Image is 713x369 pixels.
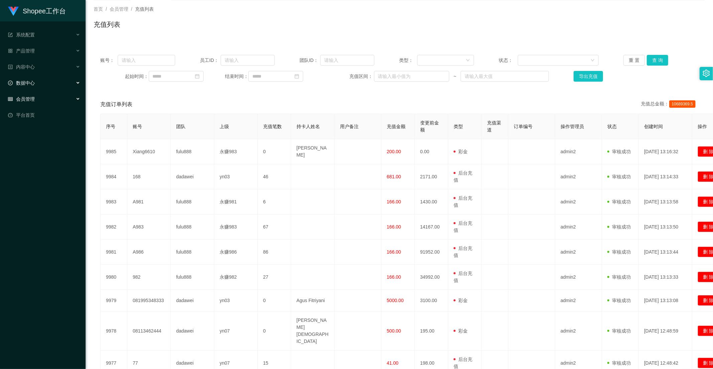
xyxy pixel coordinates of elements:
[8,7,19,16] img: logo.9652507e.png
[420,120,439,132] span: 变更前金额
[101,311,127,351] td: 9978
[415,265,448,290] td: 34992.00
[101,189,127,214] td: 9983
[118,55,175,66] input: 请输入
[8,97,13,101] i: 图标: table
[607,199,631,204] span: 审核成功
[387,174,401,179] span: 681.00
[487,120,501,132] span: 充值渠道
[258,290,291,311] td: 0
[214,311,258,351] td: yn07
[387,149,401,154] span: 200.00
[449,73,461,80] span: ~
[8,65,13,69] i: 图标: profile
[387,274,401,280] span: 166.00
[214,240,258,265] td: 永赚986
[127,189,171,214] td: A981
[131,6,132,12] span: /
[415,164,448,189] td: 2171.00
[607,360,631,366] span: 审核成功
[374,71,449,82] input: 请输入最小值为
[639,240,692,265] td: [DATE] 13:13:44
[623,55,645,66] button: 重 置
[320,55,374,66] input: 请输入
[171,290,214,311] td: dadawei
[171,240,214,265] td: fulu888
[106,124,115,129] span: 序号
[639,139,692,164] td: [DATE] 13:16:32
[454,271,472,283] span: 后台充值
[127,214,171,240] td: A983
[195,74,200,79] i: 图标: calendar
[220,124,229,129] span: 上级
[555,164,602,189] td: admin2
[214,290,258,311] td: yn03
[591,58,595,63] i: 图标: down
[291,290,335,311] td: Agus Fitriyani
[387,328,401,334] span: 500.00
[94,6,103,12] span: 首页
[639,265,692,290] td: [DATE] 13:13:33
[415,139,448,164] td: 0.00
[555,240,602,265] td: admin2
[127,290,171,311] td: 081995348333
[8,49,13,53] i: 图标: appstore-o
[8,8,66,13] a: Shopee工作台
[607,328,631,334] span: 审核成功
[607,124,617,129] span: 状态
[258,189,291,214] td: 6
[171,265,214,290] td: fulu888
[8,108,80,122] a: 图标: dashboard平台首页
[176,124,186,129] span: 团队
[607,224,631,229] span: 审核成功
[639,290,692,311] td: [DATE] 13:13:08
[214,214,258,240] td: 永赚983
[555,265,602,290] td: admin2
[415,311,448,351] td: 195.00
[639,311,692,351] td: [DATE] 12:48:59
[100,100,132,108] span: 充值订单列表
[94,19,120,29] h1: 充值列表
[127,265,171,290] td: 982
[499,57,518,64] span: 状态：
[555,139,602,164] td: admin2
[555,214,602,240] td: admin2
[171,189,214,214] td: fulu888
[294,74,299,79] i: 图标: calendar
[101,164,127,189] td: 9984
[639,214,692,240] td: [DATE] 13:13:50
[454,149,468,154] span: 彩金
[607,274,631,280] span: 审核成功
[214,189,258,214] td: 永赚981
[101,240,127,265] td: 9981
[454,246,472,258] span: 后台充值
[291,139,335,164] td: [PERSON_NAME]
[133,124,142,129] span: 账号
[258,265,291,290] td: 27
[454,124,463,129] span: 类型
[291,311,335,351] td: [PERSON_NAME][DEMOGRAPHIC_DATA]
[171,311,214,351] td: dadawei
[200,57,221,64] span: 员工ID：
[607,149,631,154] span: 审核成功
[8,81,13,85] i: 图标: check-circle-o
[461,71,549,82] input: 请输入最大值
[349,73,374,80] span: 充值区间：
[100,57,118,64] span: 账号：
[454,357,472,369] span: 后台充值
[225,73,248,80] span: 结束时间：
[127,164,171,189] td: 168
[387,249,401,255] span: 166.00
[466,58,470,63] i: 图标: down
[8,96,35,102] span: 会员管理
[644,124,663,129] span: 创建时间
[698,124,707,129] span: 操作
[258,139,291,164] td: 0
[110,6,128,12] span: 会员管理
[647,55,668,66] button: 查 询
[387,199,401,204] span: 166.00
[454,170,472,183] span: 后台充值
[607,174,631,179] span: 审核成功
[101,265,127,290] td: 9980
[454,195,472,208] span: 后台充值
